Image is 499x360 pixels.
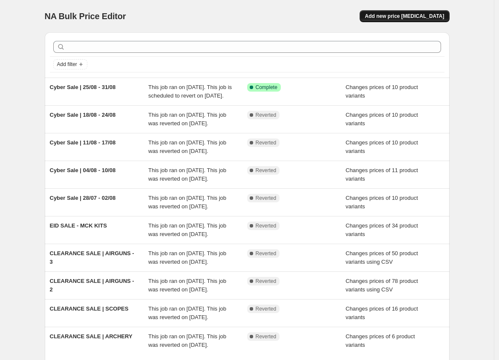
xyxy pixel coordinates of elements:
span: Add filter [57,61,77,68]
span: This job ran on [DATE]. This job was reverted on [DATE]. [148,250,226,265]
button: Add new price [MEDICAL_DATA] [360,10,449,22]
span: Reverted [256,278,277,285]
span: Cyber Sale | 28/07 - 02/08 [50,195,116,201]
span: Reverted [256,305,277,312]
button: Add filter [53,59,87,69]
span: CLEARANCE SALE | SCOPES [50,305,129,312]
span: Changes prices of 10 product variants [346,195,418,210]
span: This job ran on [DATE]. This job is scheduled to revert on [DATE]. [148,84,232,99]
span: This job ran on [DATE]. This job was reverted on [DATE]. [148,195,226,210]
span: Changes prices of 10 product variants [346,139,418,154]
span: This job ran on [DATE]. This job was reverted on [DATE]. [148,167,226,182]
span: NA Bulk Price Editor [45,12,126,21]
span: Add new price [MEDICAL_DATA] [365,13,444,20]
span: CLEARANCE SALE | AIRGUNS - 2 [50,278,134,293]
span: Complete [256,84,277,91]
span: CLEARANCE SALE | AIRGUNS - 3 [50,250,134,265]
span: This job ran on [DATE]. This job was reverted on [DATE]. [148,139,226,154]
span: Reverted [256,195,277,202]
span: Changes prices of 16 product variants [346,305,418,320]
span: This job ran on [DATE]. This job was reverted on [DATE]. [148,112,226,127]
span: Cyber Sale | 25/08 - 31/08 [50,84,116,90]
span: CLEARANCE SALE | ARCHERY [50,333,133,340]
span: Changes prices of 78 product variants using CSV [346,278,418,293]
span: Reverted [256,222,277,229]
span: Cyber Sale | 11/08 - 17/08 [50,139,116,146]
span: Cyber Sale | 04/08 - 10/08 [50,167,116,173]
span: This job ran on [DATE]. This job was reverted on [DATE]. [148,222,226,237]
span: Cyber Sale | 18/08 - 24/08 [50,112,116,118]
span: Changes prices of 34 product variants [346,222,418,237]
span: Changes prices of 10 product variants [346,112,418,127]
span: Reverted [256,250,277,257]
span: This job ran on [DATE]. This job was reverted on [DATE]. [148,278,226,293]
span: Reverted [256,112,277,118]
span: Changes prices of 50 product variants using CSV [346,250,418,265]
span: Reverted [256,333,277,340]
span: Changes prices of 10 product variants [346,84,418,99]
span: This job ran on [DATE]. This job was reverted on [DATE]. [148,305,226,320]
span: Changes prices of 6 product variants [346,333,415,348]
span: This job ran on [DATE]. This job was reverted on [DATE]. [148,333,226,348]
span: EID SALE - MCK KITS [50,222,107,229]
span: Reverted [256,167,277,174]
span: Reverted [256,139,277,146]
span: Changes prices of 11 product variants [346,167,418,182]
